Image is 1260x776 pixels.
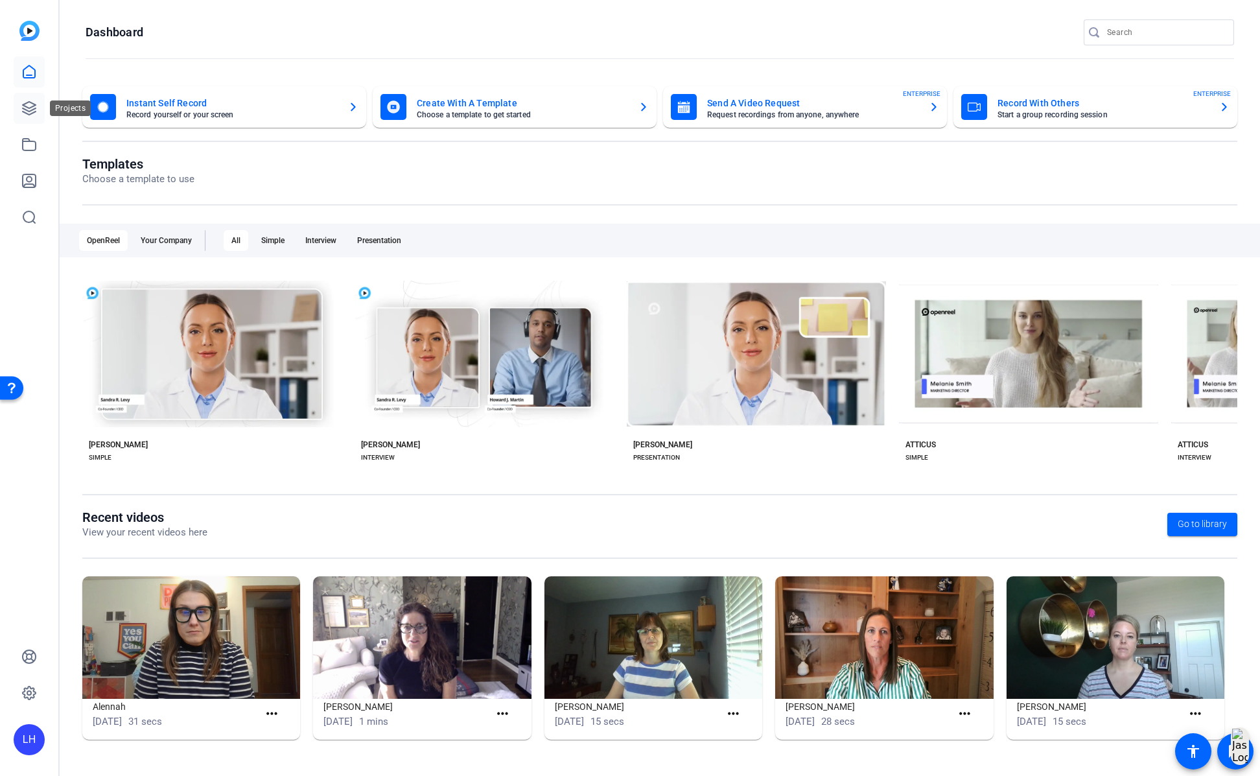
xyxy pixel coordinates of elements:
img: Sue [544,576,762,699]
mat-icon: more_horiz [725,706,741,722]
span: [DATE] [1017,716,1046,727]
span: 15 secs [1053,716,1086,727]
h1: Alennah [93,699,259,714]
span: 15 secs [590,716,624,727]
div: Your Company [133,230,200,251]
span: ENTERPRISE [1193,89,1231,99]
h1: [PERSON_NAME] [323,699,489,714]
mat-card-title: Record With Others [997,95,1209,111]
mat-card-subtitle: Start a group recording session [997,111,1209,119]
span: [DATE] [555,716,584,727]
h1: [PERSON_NAME] [555,699,721,714]
h1: Recent videos [82,510,207,525]
div: [PERSON_NAME] [633,440,692,450]
div: LH [14,724,45,755]
mat-icon: message [1228,744,1243,759]
span: Go to library [1178,517,1227,531]
img: Kate Dobbs [775,576,993,699]
div: Projects [50,100,91,116]
mat-card-subtitle: Record yourself or your screen [126,111,338,119]
div: INTERVIEW [1178,453,1211,463]
mat-icon: more_horiz [957,706,973,722]
span: [DATE] [786,716,815,727]
mat-card-title: Send A Video Request [707,95,918,111]
a: Go to library [1167,513,1237,536]
mat-card-title: Instant Self Record [126,95,338,111]
div: Presentation [349,230,409,251]
div: SIMPLE [89,453,111,463]
h1: [PERSON_NAME] [1017,699,1183,714]
span: 28 secs [821,716,855,727]
div: [PERSON_NAME] [89,440,148,450]
div: INTERVIEW [361,453,395,463]
button: Instant Self RecordRecord yourself or your screen [82,86,366,128]
mat-icon: more_horiz [1187,706,1204,722]
div: Simple [253,230,292,251]
img: Alennah [82,576,300,699]
span: 1 mins [359,716,388,727]
img: blue-gradient.svg [19,21,40,41]
div: PRESENTATION [633,453,680,463]
img: Kelli [1007,576,1224,699]
button: Create With A TemplateChoose a template to get started [373,86,657,128]
span: 31 secs [128,716,162,727]
div: ATTICUS [905,440,936,450]
div: OpenReel [79,230,128,251]
input: Search [1107,25,1224,40]
span: [DATE] [93,716,122,727]
div: ATTICUS [1178,440,1208,450]
mat-card-subtitle: Choose a template to get started [417,111,628,119]
h1: Dashboard [86,25,143,40]
img: Lissa [313,576,531,699]
span: ENTERPRISE [903,89,940,99]
mat-icon: more_horiz [264,706,280,722]
span: [DATE] [323,716,353,727]
mat-card-subtitle: Request recordings from anyone, anywhere [707,111,918,119]
mat-icon: more_horiz [495,706,511,722]
div: SIMPLE [905,453,928,463]
h1: Templates [82,156,194,172]
button: Send A Video RequestRequest recordings from anyone, anywhereENTERPRISE [663,86,947,128]
div: All [224,230,248,251]
button: Record With OthersStart a group recording sessionENTERPRISE [953,86,1237,128]
div: Interview [297,230,344,251]
mat-card-title: Create With A Template [417,95,628,111]
p: View your recent videos here [82,525,207,540]
h1: [PERSON_NAME] [786,699,951,714]
div: [PERSON_NAME] [361,440,420,450]
p: Choose a template to use [82,172,194,187]
mat-icon: accessibility [1185,744,1201,759]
